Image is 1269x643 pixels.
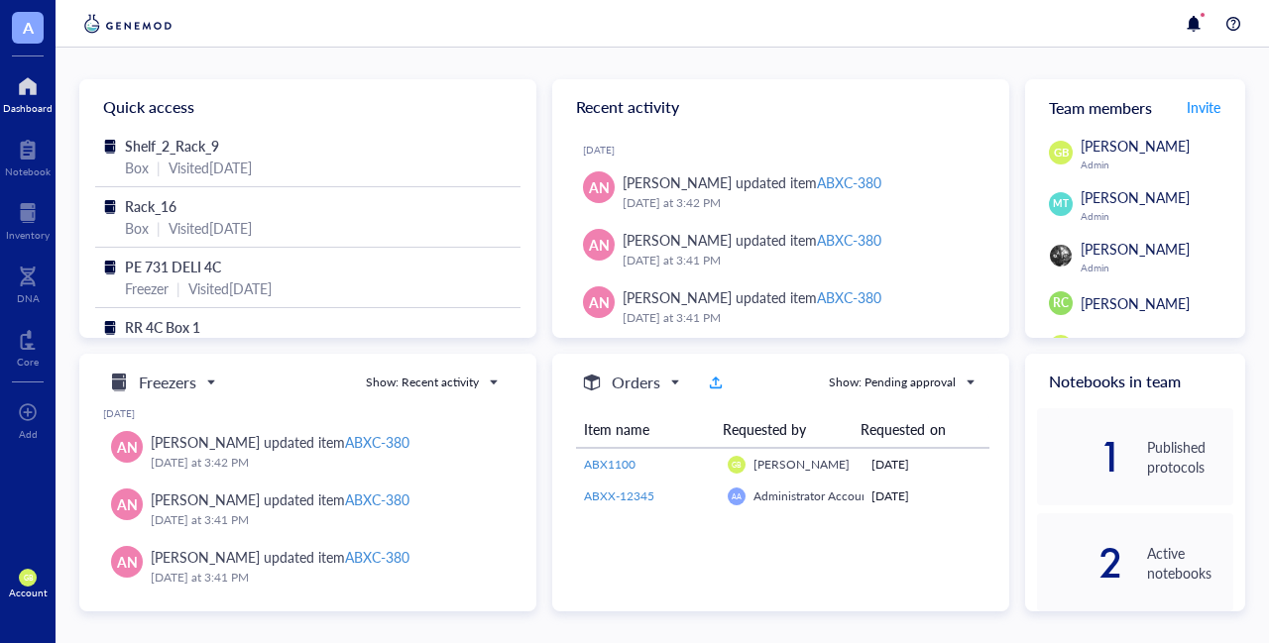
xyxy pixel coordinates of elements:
a: AN[PERSON_NAME] updated itemABXC-380[DATE] at 3:41 PM [568,278,993,336]
div: Recent activity [552,79,1009,135]
div: [PERSON_NAME] updated item [151,488,409,510]
span: AN [589,234,610,256]
span: AN [117,551,138,573]
div: ABXC-380 [345,547,409,567]
span: AN [117,493,138,515]
img: genemod-logo [79,12,176,36]
a: AN[PERSON_NAME] updated itemABXC-380[DATE] at 3:42 PM [568,163,993,221]
a: Dashboard [3,70,53,114]
img: 194d251f-2f82-4463-8fb8-8f750e7a68d2.jpeg [1050,245,1072,267]
span: MT [1053,196,1068,211]
div: [DATE] [583,144,993,156]
span: PE 731 DELI 4C [125,257,221,276]
div: | [157,157,161,178]
div: ABXC-380 [345,489,409,509]
span: ABX1100 [584,456,635,473]
div: [PERSON_NAME] updated item [623,171,881,193]
a: ABXX-12345 [584,487,712,505]
div: [PERSON_NAME] updated item [623,229,881,251]
h5: Freezers [139,371,196,394]
span: [PERSON_NAME] [1081,239,1190,259]
div: [PERSON_NAME] updated item [623,286,881,308]
span: Administrator Account [753,487,872,504]
div: DNA [17,292,40,304]
div: [DATE] at 3:41 PM [151,510,497,530]
div: Active notebooks [1147,543,1233,583]
span: [PERSON_NAME] [1081,337,1190,357]
a: AN[PERSON_NAME] updated itemABXC-380[DATE] at 3:41 PM [103,481,513,538]
a: AN[PERSON_NAME] updated itemABXC-380[DATE] at 3:42 PM [103,423,513,481]
div: Visited [DATE] [188,277,272,299]
span: A [23,15,34,40]
div: Quick access [79,79,536,135]
span: RR 4C Box 1 [125,317,200,337]
div: Admin [1081,159,1233,170]
span: Shelf_2_Rack_9 [125,136,219,156]
span: [PERSON_NAME] [1081,187,1190,207]
a: AN[PERSON_NAME] updated itemABXC-380[DATE] at 3:41 PM [568,221,993,278]
div: Published protocols [1147,437,1233,477]
div: Dashboard [3,102,53,114]
a: ABX1100 [584,456,712,474]
button: Invite [1186,91,1221,123]
div: [DATE] [103,407,513,419]
div: Core [17,356,39,368]
div: Show: Recent activity [366,374,479,391]
div: ABXC-380 [817,287,881,307]
div: ABXC-380 [345,432,409,452]
span: [PERSON_NAME] [753,456,850,473]
span: Invite [1187,97,1220,117]
div: Box [125,157,149,178]
span: GB [732,460,741,469]
div: ABXC-380 [817,172,881,192]
span: Rack_16 [125,196,176,216]
div: Team members [1025,79,1245,135]
div: Add [19,428,38,440]
span: RC [1053,294,1069,312]
div: ABXC-380 [817,230,881,250]
div: [DATE] at 3:42 PM [623,193,978,213]
span: GB [23,574,32,583]
th: Requested on [853,411,975,448]
div: Notebook [5,165,51,177]
div: Visited [DATE] [169,157,252,178]
a: Inventory [6,197,50,241]
div: 1 [1037,441,1123,473]
div: Visited [DATE] [169,217,252,239]
div: Account [9,587,48,598]
span: AA [732,491,742,500]
a: Notebook [5,134,51,177]
div: Admin [1081,262,1233,273]
span: [PERSON_NAME] [1081,136,1190,156]
a: AN[PERSON_NAME] updated itemABXC-380[DATE] at 3:41 PM [103,538,513,595]
div: | [157,217,161,239]
a: DNA [17,261,40,304]
div: Box [125,217,149,239]
div: [DATE] at 3:41 PM [623,251,978,270]
div: [DATE] [871,456,981,474]
div: [PERSON_NAME] updated item [151,546,409,568]
div: Notebooks in team [1025,354,1245,408]
span: ABXX-12345 [584,487,654,504]
a: Core [17,324,39,368]
span: AN [589,291,610,313]
h5: Orders [612,371,660,394]
div: [PERSON_NAME] updated item [151,431,409,453]
span: [PERSON_NAME] [1081,293,1190,313]
div: [DATE] at 3:42 PM [151,453,497,473]
div: Admin [1081,210,1233,222]
div: Show: Pending approval [829,374,956,391]
span: GB [1053,145,1069,161]
th: Item name [576,411,715,448]
div: Freezer [125,277,169,299]
div: | [176,277,180,299]
th: Requested by [715,411,854,448]
div: Inventory [6,229,50,241]
div: 2 [1037,547,1123,579]
div: [DATE] [871,487,981,505]
span: AN [589,176,610,198]
span: AN [117,436,138,458]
